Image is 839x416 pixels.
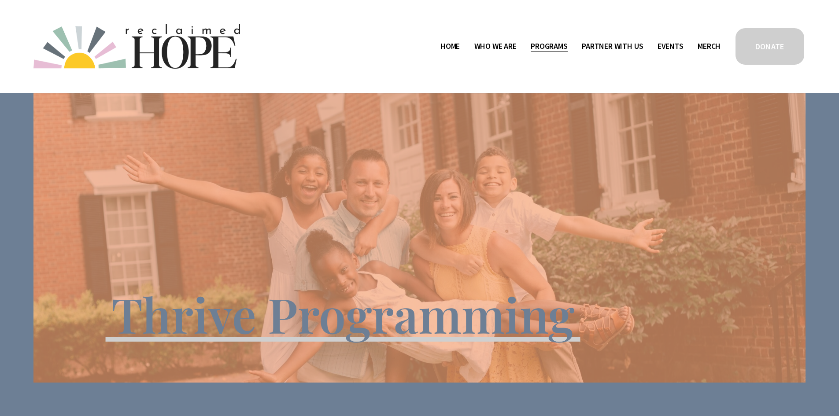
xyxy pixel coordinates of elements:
[33,24,240,69] img: Reclaimed Hope Initiative
[474,40,517,54] a: folder dropdown
[440,40,460,54] a: Home
[531,40,568,53] span: Programs
[474,40,517,53] span: Who We Are
[698,40,721,54] a: Merch
[658,40,684,54] a: Events
[582,40,643,54] a: folder dropdown
[582,40,643,53] span: Partner With Us
[531,40,568,54] a: folder dropdown
[111,282,574,346] span: Thrive Programming
[734,27,806,66] a: DONATE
